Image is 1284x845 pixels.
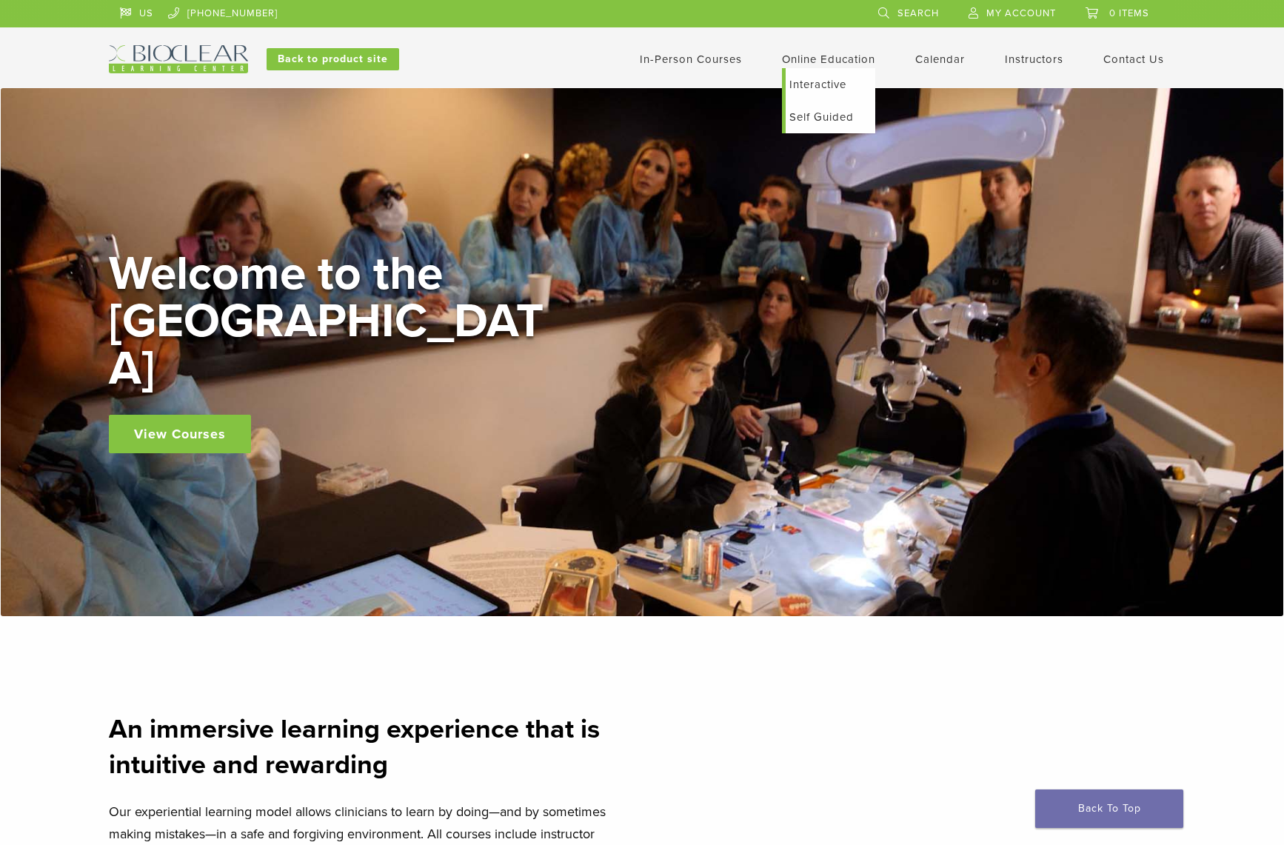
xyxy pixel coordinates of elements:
[640,53,742,66] a: In-Person Courses
[109,713,600,781] strong: An immersive learning experience that is intuitive and rewarding
[267,48,399,70] a: Back to product site
[1109,7,1149,19] span: 0 items
[109,415,251,453] a: View Courses
[1103,53,1164,66] a: Contact Us
[986,7,1056,19] span: My Account
[109,250,553,393] h2: Welcome to the [GEOGRAPHIC_DATA]
[786,101,875,133] a: Self Guided
[897,7,939,19] span: Search
[915,53,965,66] a: Calendar
[109,45,248,73] img: Bioclear
[782,53,875,66] a: Online Education
[1005,53,1063,66] a: Instructors
[1035,789,1183,828] a: Back To Top
[786,68,875,101] a: Interactive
